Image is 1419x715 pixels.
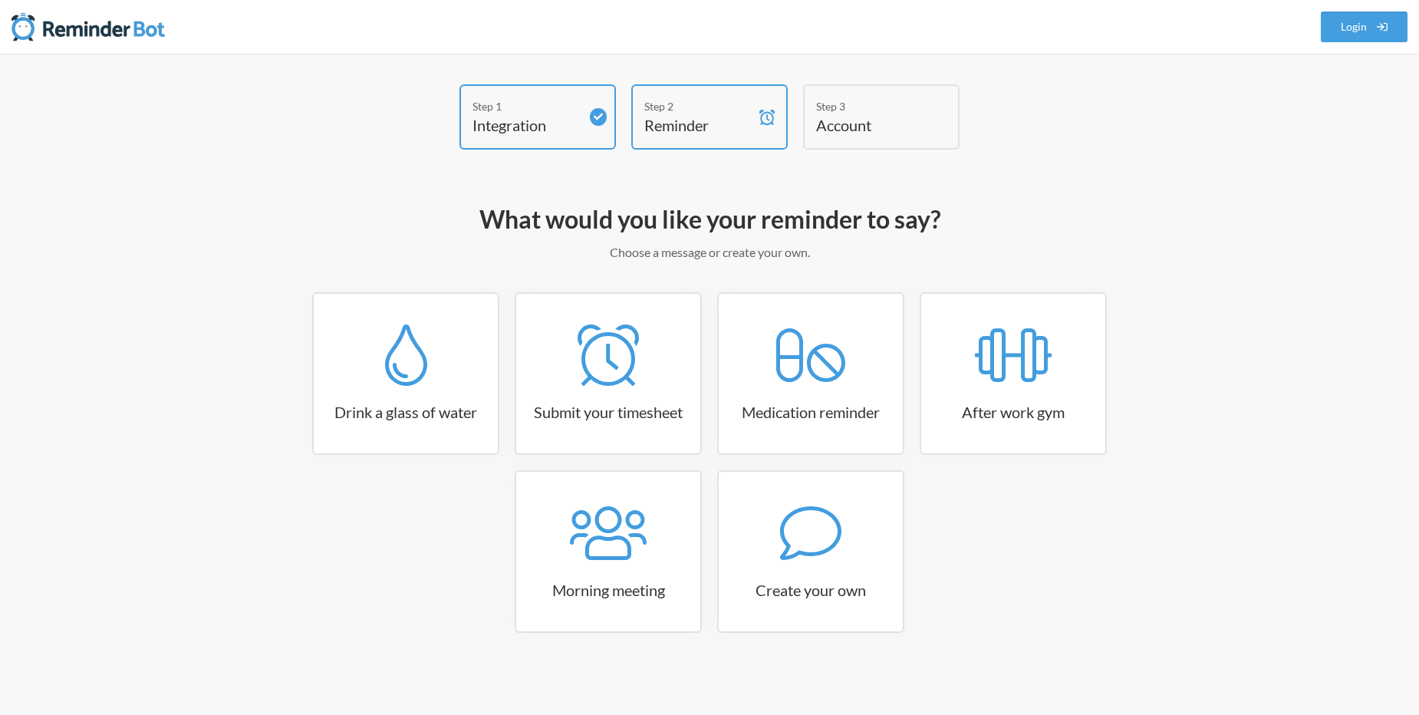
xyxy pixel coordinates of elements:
h3: Medication reminder [719,401,903,423]
h3: Submit your timesheet [516,401,700,423]
h3: Morning meeting [516,579,700,601]
h4: Account [816,114,924,136]
h4: Reminder [644,114,752,136]
div: Step 2 [644,98,752,114]
div: Step 1 [472,98,580,114]
a: Login [1321,12,1408,42]
p: Choose a message or create your own. [265,243,1154,262]
h3: Drink a glass of water [314,401,498,423]
div: Step 3 [816,98,924,114]
h2: What would you like your reminder to say? [265,203,1154,236]
h3: After work gym [921,401,1105,423]
h4: Integration [472,114,580,136]
img: Reminder Bot [12,12,165,42]
h3: Create your own [719,579,903,601]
